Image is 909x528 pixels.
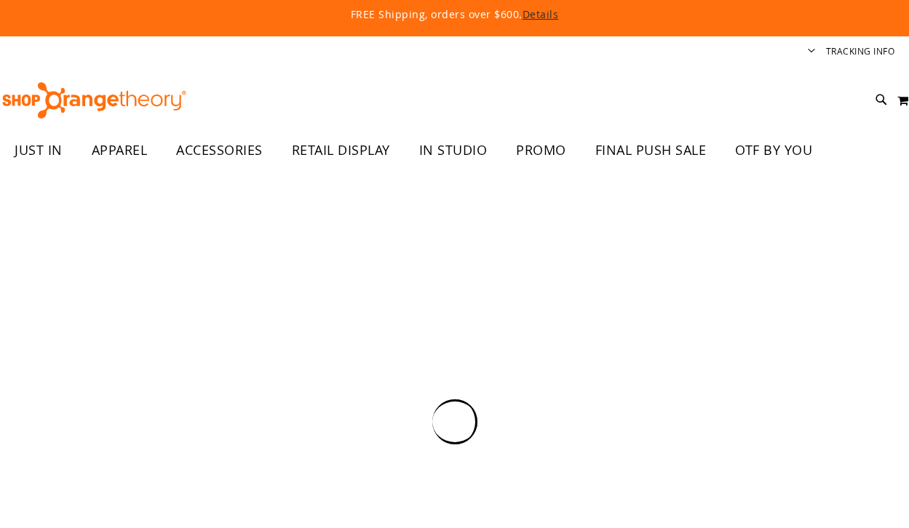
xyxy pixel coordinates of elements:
a: FINAL PUSH SALE [581,134,721,167]
span: FINAL PUSH SALE [595,134,707,167]
a: IN STUDIO [405,134,502,167]
span: ACCESSORIES [176,134,263,167]
span: PROMO [516,134,566,167]
p: FREE Shipping, orders over $600. [52,7,857,22]
span: JUST IN [15,134,63,167]
span: RETAIL DISPLAY [292,134,390,167]
a: APPAREL [77,134,162,167]
span: APPAREL [92,134,148,167]
a: OTF BY YOU [721,134,827,167]
a: RETAIL DISPLAY [277,134,405,167]
span: OTF BY YOU [735,134,812,167]
span: IN STUDIO [419,134,488,167]
a: ACCESSORIES [162,134,277,167]
button: Account menu [808,45,815,59]
a: Details [523,7,559,21]
a: PROMO [501,134,581,167]
a: Tracking Info [826,45,895,57]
